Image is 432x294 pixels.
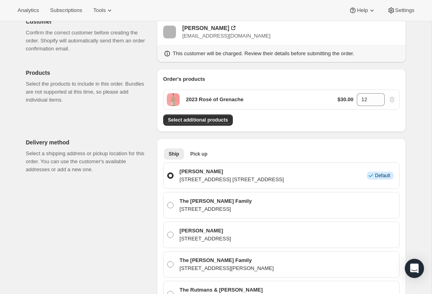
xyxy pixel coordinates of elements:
p: The Rutmans & [PERSON_NAME] [180,286,263,294]
p: [STREET_ADDRESS] [180,235,231,243]
button: Select additional products [163,114,233,126]
p: Products [26,69,150,77]
span: Order's products [163,76,205,82]
p: [PERSON_NAME] [180,227,231,235]
span: Settings [395,7,414,14]
span: Tools [93,7,106,14]
span: Pick up [190,151,208,157]
span: [EMAIL_ADDRESS][DOMAIN_NAME] [182,33,270,39]
span: Default [375,172,390,179]
p: Delivery method [26,138,150,146]
span: Select additional products [168,117,228,123]
button: Settings [382,5,419,16]
p: 2023 Rosé of Grenache [186,96,244,104]
p: [STREET_ADDRESS] [STREET_ADDRESS] [180,176,284,184]
p: The [PERSON_NAME] Family [180,197,252,205]
p: Select the products to include in this order. Bundles are not supported at this time, so please a... [26,80,150,104]
p: [PERSON_NAME] [180,168,284,176]
p: [STREET_ADDRESS][PERSON_NAME] [180,264,274,272]
div: [PERSON_NAME] [182,24,229,32]
p: [STREET_ADDRESS] [180,205,252,213]
p: Confirm the correct customer before creating the order. Shopify will automatically send them an o... [26,29,150,53]
p: Select a shipping address or pickup location for this order. You can use the customer's available... [26,150,150,174]
div: Open Intercom Messenger [405,259,424,278]
button: Help [344,5,380,16]
span: Ship [169,151,179,157]
span: Subscriptions [50,7,82,14]
button: Tools [88,5,118,16]
p: Customer [26,18,150,26]
span: Default Title [167,93,180,106]
p: The [PERSON_NAME] Family [180,256,274,264]
p: This customer will be charged. Review their details before submitting the order. [173,50,354,58]
p: $30.00 [338,96,354,104]
button: Subscriptions [45,5,87,16]
span: Help [357,7,368,14]
span: Analytics [18,7,39,14]
button: Analytics [13,5,44,16]
span: Jamie Lagoyda [163,26,176,38]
